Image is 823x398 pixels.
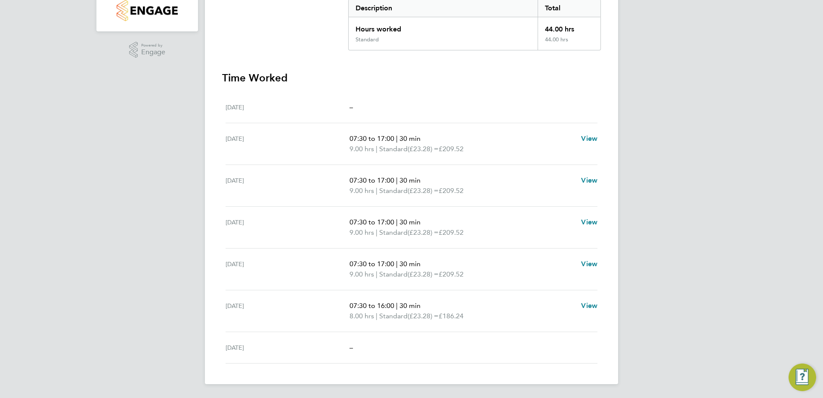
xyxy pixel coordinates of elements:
[581,134,597,143] span: View
[350,270,374,278] span: 9.00 hrs
[408,145,439,153] span: (£23.28) =
[350,176,394,184] span: 07:30 to 17:00
[226,217,350,238] div: [DATE]
[399,134,421,143] span: 30 min
[396,176,398,184] span: |
[408,187,439,195] span: (£23.28) =
[350,145,374,153] span: 9.00 hrs
[581,176,597,184] span: View
[408,312,439,320] span: (£23.28) =
[350,312,374,320] span: 8.00 hrs
[350,302,394,310] span: 07:30 to 16:00
[396,218,398,226] span: |
[222,71,601,85] h3: Time Worked
[408,270,439,278] span: (£23.28) =
[226,134,350,154] div: [DATE]
[399,176,421,184] span: 30 min
[399,218,421,226] span: 30 min
[350,103,353,111] span: –
[538,36,600,50] div: 44.00 hrs
[399,302,421,310] span: 30 min
[396,134,398,143] span: |
[396,302,398,310] span: |
[581,302,597,310] span: View
[439,145,464,153] span: £209.52
[350,218,394,226] span: 07:30 to 17:00
[581,175,597,186] a: View
[379,186,408,196] span: Standard
[350,260,394,268] span: 07:30 to 17:00
[376,270,377,278] span: |
[538,17,600,36] div: 44.00 hrs
[439,312,464,320] span: £186.24
[396,260,398,268] span: |
[408,228,439,236] span: (£23.28) =
[581,217,597,227] a: View
[376,187,377,195] span: |
[376,228,377,236] span: |
[581,218,597,226] span: View
[379,311,408,321] span: Standard
[141,42,165,49] span: Powered by
[350,228,374,236] span: 9.00 hrs
[350,134,394,143] span: 07:30 to 17:00
[226,175,350,196] div: [DATE]
[581,259,597,269] a: View
[379,269,408,280] span: Standard
[226,102,350,112] div: [DATE]
[226,259,350,280] div: [DATE]
[356,36,379,43] div: Standard
[226,342,350,353] div: [DATE]
[376,312,377,320] span: |
[350,343,353,351] span: –
[349,17,538,36] div: Hours worked
[789,364,816,391] button: Engage Resource Center
[439,270,464,278] span: £209.52
[379,144,408,154] span: Standard
[350,187,374,195] span: 9.00 hrs
[439,187,464,195] span: £209.52
[129,42,166,58] a: Powered byEngage
[376,145,377,153] span: |
[399,260,421,268] span: 30 min
[439,228,464,236] span: £209.52
[141,49,165,56] span: Engage
[226,301,350,321] div: [DATE]
[379,227,408,238] span: Standard
[581,301,597,311] a: View
[581,260,597,268] span: View
[581,134,597,144] a: View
